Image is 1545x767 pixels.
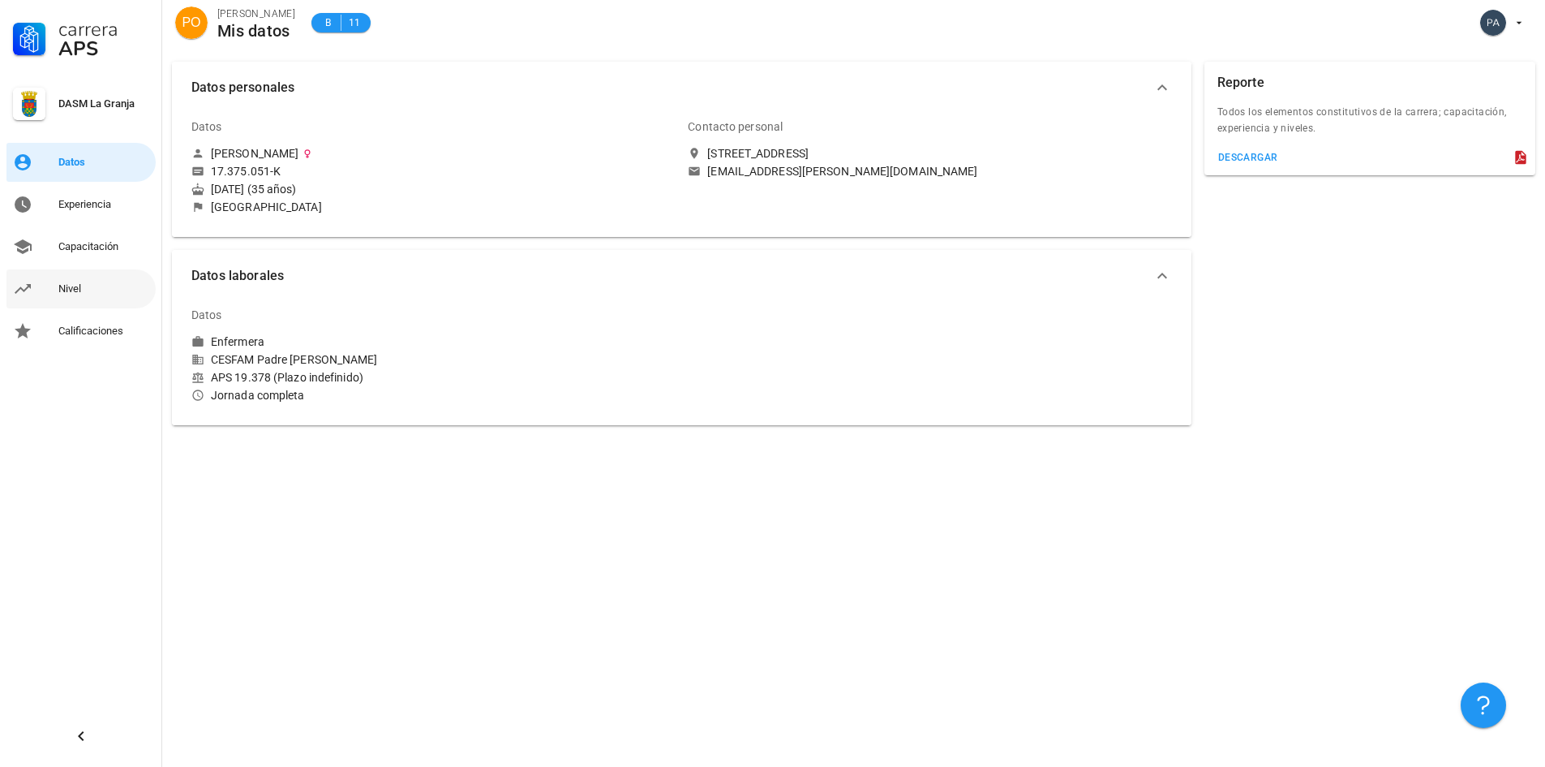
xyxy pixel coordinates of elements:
a: Datos [6,143,156,182]
span: B [321,15,334,31]
button: descargar [1211,146,1285,169]
div: 17.375.051-K [211,164,281,179]
button: Datos laborales [172,250,1191,302]
div: Carrera [58,19,149,39]
div: [PERSON_NAME] [211,146,298,161]
a: [EMAIL_ADDRESS][PERSON_NAME][DOMAIN_NAME] [688,164,1171,179]
div: Datos [191,107,222,146]
div: Todos los elementos constitutivos de la carrera; capacitación, experiencia y niveles. [1204,104,1535,146]
div: [DATE] (35 años) [191,182,675,196]
div: Datos [191,295,222,334]
div: avatar [1480,10,1506,36]
div: DASM La Granja [58,97,149,110]
span: Datos personales [191,76,1152,99]
div: Experiencia [58,198,149,211]
div: Datos [58,156,149,169]
div: Capacitación [58,240,149,253]
div: descargar [1217,152,1278,163]
span: PO [182,6,200,39]
div: Nivel [58,282,149,295]
a: Nivel [6,269,156,308]
span: 11 [348,15,361,31]
div: [EMAIL_ADDRESS][PERSON_NAME][DOMAIN_NAME] [707,164,977,179]
div: [STREET_ADDRESS] [707,146,809,161]
a: [STREET_ADDRESS] [688,146,1171,161]
a: Calificaciones [6,312,156,351]
button: Datos personales [172,62,1191,114]
div: Jornada completa [191,388,675,403]
div: Contacto personal [688,107,783,146]
div: avatar [175,6,208,39]
a: Capacitación [6,227,156,266]
div: CESFAM Padre [PERSON_NAME] [191,352,675,367]
div: Calificaciones [58,325,149,338]
div: Mis datos [217,22,295,40]
div: Reporte [1217,62,1264,104]
div: APS 19.378 (Plazo indefinido) [191,370,675,385]
div: [GEOGRAPHIC_DATA] [211,200,322,214]
div: APS [58,39,149,58]
div: [PERSON_NAME] [217,6,295,22]
a: Experiencia [6,185,156,224]
span: Datos laborales [191,265,1152,287]
div: Enfermera [211,334,264,349]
